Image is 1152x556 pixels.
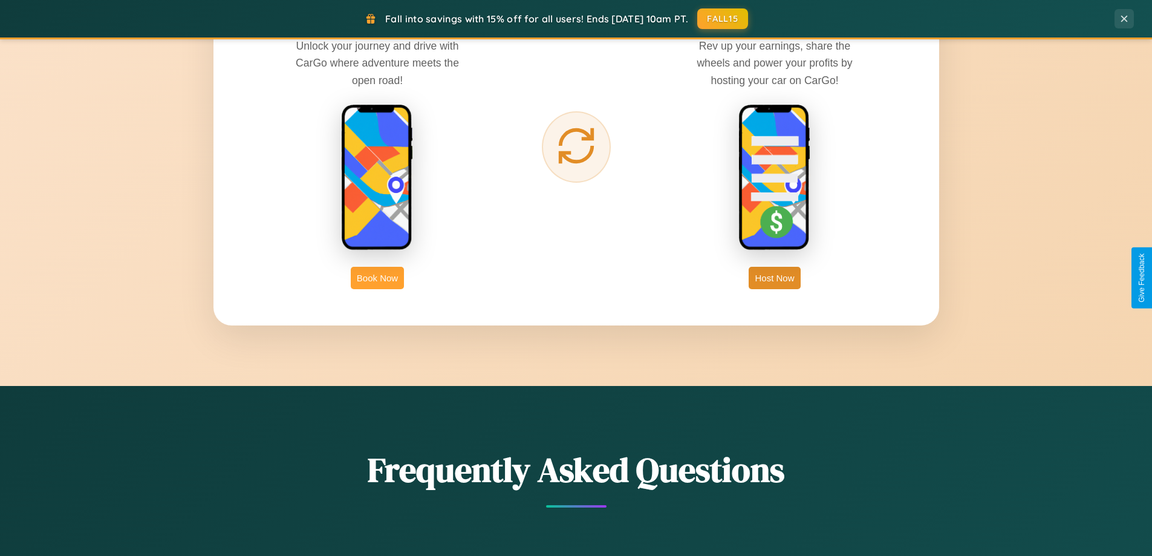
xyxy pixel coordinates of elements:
img: rent phone [341,104,414,252]
p: Unlock your journey and drive with CarGo where adventure meets the open road! [287,38,468,88]
div: Give Feedback [1137,253,1146,303]
p: Rev up your earnings, share the wheels and power your profits by hosting your car on CarGo! [684,38,865,88]
h2: Frequently Asked Questions [213,446,939,493]
button: Book Now [351,267,404,289]
span: Fall into savings with 15% off for all users! Ends [DATE] 10am PT. [385,13,688,25]
button: FALL15 [697,8,748,29]
img: host phone [738,104,811,252]
button: Host Now [749,267,800,289]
